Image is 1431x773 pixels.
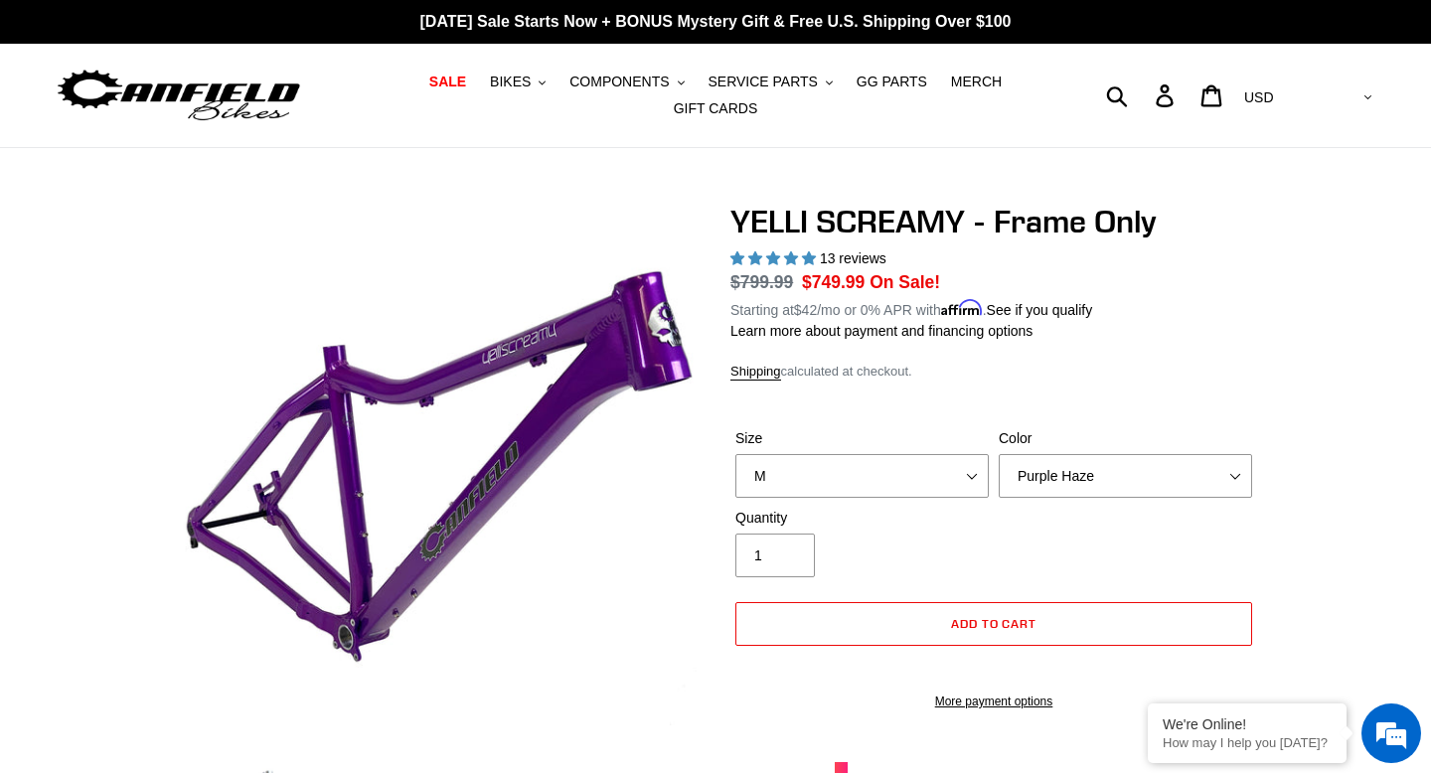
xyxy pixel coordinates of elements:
[419,69,476,95] a: SALE
[480,69,556,95] button: BIKES
[429,74,466,90] span: SALE
[569,74,669,90] span: COMPONENTS
[490,74,531,90] span: BIKES
[708,74,817,90] span: SERVICE PARTS
[735,602,1252,646] button: Add to cart
[1163,735,1332,750] p: How may I help you today?
[730,295,1092,321] p: Starting at /mo or 0% APR with .
[735,428,989,449] label: Size
[1163,716,1332,732] div: We're Online!
[698,69,842,95] button: SERVICE PARTS
[802,272,865,292] span: $749.99
[987,302,1093,318] a: See if you qualify - Learn more about Affirm Financing (opens in modal)
[820,250,886,266] span: 13 reviews
[730,362,1257,382] div: calculated at checkout.
[847,69,937,95] a: GG PARTS
[857,74,927,90] span: GG PARTS
[951,74,1002,90] span: MERCH
[730,250,820,266] span: 5.00 stars
[941,69,1012,95] a: MERCH
[730,272,793,292] s: $799.99
[870,269,940,295] span: On Sale!
[664,95,768,122] a: GIFT CARDS
[55,65,303,127] img: Canfield Bikes
[730,364,781,381] a: Shipping
[559,69,694,95] button: COMPONENTS
[735,693,1252,710] a: More payment options
[735,508,989,529] label: Quantity
[794,302,817,318] span: $42
[999,428,1252,449] label: Color
[951,616,1037,631] span: Add to cart
[730,203,1257,240] h1: YELLI SCREAMY - Frame Only
[941,299,983,316] span: Affirm
[1117,74,1168,117] input: Search
[674,100,758,117] span: GIFT CARDS
[730,323,1033,339] a: Learn more about payment and financing options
